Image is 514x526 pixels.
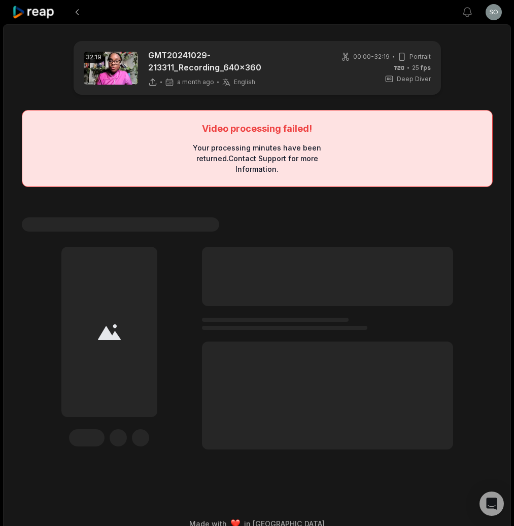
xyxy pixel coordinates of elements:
[479,492,504,516] div: Open Intercom Messenger
[234,78,255,86] span: English
[397,74,431,84] span: Deep Diver
[202,123,312,134] div: Video processing failed!
[353,52,390,61] span: 00:00 - 32:19
[409,52,431,61] span: Portrait
[183,142,331,174] div: Your processing minutes have been returned. Contact Support for more Information.
[421,64,431,71] span: fps
[22,217,219,232] span: #1 Lorem ipsum dolor sit amet consecteturs
[412,63,431,72] span: 25
[69,429,105,446] div: Edit
[84,52,104,63] div: 32:19
[177,78,214,86] span: a month ago
[148,49,323,73] p: GMT20241029-213311_Recording_640x360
